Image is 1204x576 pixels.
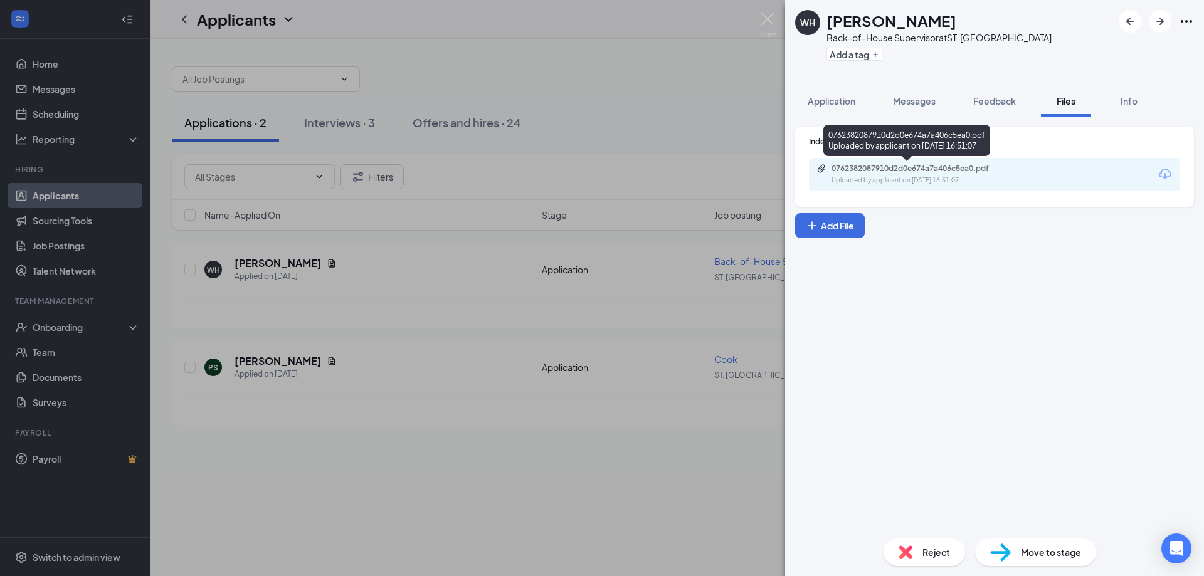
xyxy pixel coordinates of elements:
span: Reject [922,545,950,559]
button: Add FilePlus [795,213,865,238]
span: Application [808,95,855,107]
div: Back-of-House Supervisor at ST. [GEOGRAPHIC_DATA] [826,31,1052,44]
svg: ArrowLeftNew [1122,14,1138,29]
svg: Ellipses [1179,14,1194,29]
span: Files [1057,95,1075,107]
div: 0762382087910d2d0e674a7a406c5ea0.pdf Uploaded by applicant on [DATE] 16:51:07 [823,125,990,156]
div: WH [800,16,815,29]
span: Feedback [973,95,1016,107]
svg: Paperclip [816,164,826,174]
div: Uploaded by applicant on [DATE] 16:51:07 [832,175,1020,186]
button: PlusAdd a tag [826,48,882,61]
span: Info [1121,95,1138,107]
button: ArrowRight [1149,10,1171,33]
span: Messages [893,95,936,107]
h1: [PERSON_NAME] [826,10,956,31]
div: 0762382087910d2d0e674a7a406c5ea0.pdf [832,164,1007,174]
a: Paperclip0762382087910d2d0e674a7a406c5ea0.pdfUploaded by applicant on [DATE] 16:51:07 [816,164,1020,186]
div: Indeed Resume [809,136,1180,147]
span: Move to stage [1021,545,1081,559]
svg: Download [1158,167,1173,182]
svg: ArrowRight [1153,14,1168,29]
div: Open Intercom Messenger [1161,533,1191,563]
svg: Plus [872,51,879,58]
svg: Plus [806,219,818,232]
button: ArrowLeftNew [1119,10,1141,33]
